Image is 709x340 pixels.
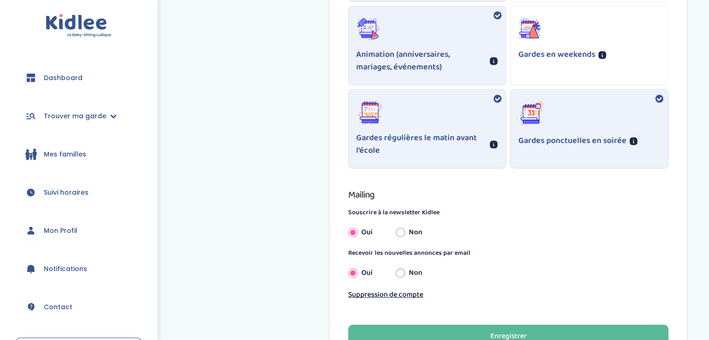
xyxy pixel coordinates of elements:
span: Mes familles [44,150,86,159]
a: Mes familles [14,137,143,171]
p: Animation (anniversaires, mariages, événements) [356,48,487,74]
button: Suppression de compte [348,289,668,300]
label: Souscrire à la newsletter Kidlee [348,208,668,218]
span: Mon Profil [44,226,77,236]
h3: Mailing [348,187,668,202]
label: Oui [361,267,372,279]
span: Notifications [44,264,87,274]
p: Gardes régulières le matin avant l'école [356,132,487,157]
span: Contact [44,302,72,312]
span: Trouver ma garde [44,111,106,121]
a: Trouver ma garde [14,99,143,133]
p: Gardes ponctuelles en soirée [518,135,626,147]
a: Suivi horaires [14,176,143,209]
label: Recevoir les nouvelles annonces par email [348,248,668,258]
label: Non [409,227,422,238]
a: Notifications [14,252,143,286]
span: Dashboard [44,73,83,83]
a: Dashboard [14,61,143,95]
label: Non [409,267,422,279]
label: Oui [361,227,372,238]
a: Contact [14,290,143,324]
img: logo.svg [46,14,111,38]
p: Gardes en weekends [518,48,595,61]
span: Suivi horaires [44,188,89,197]
a: Mon Profil [14,214,143,247]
